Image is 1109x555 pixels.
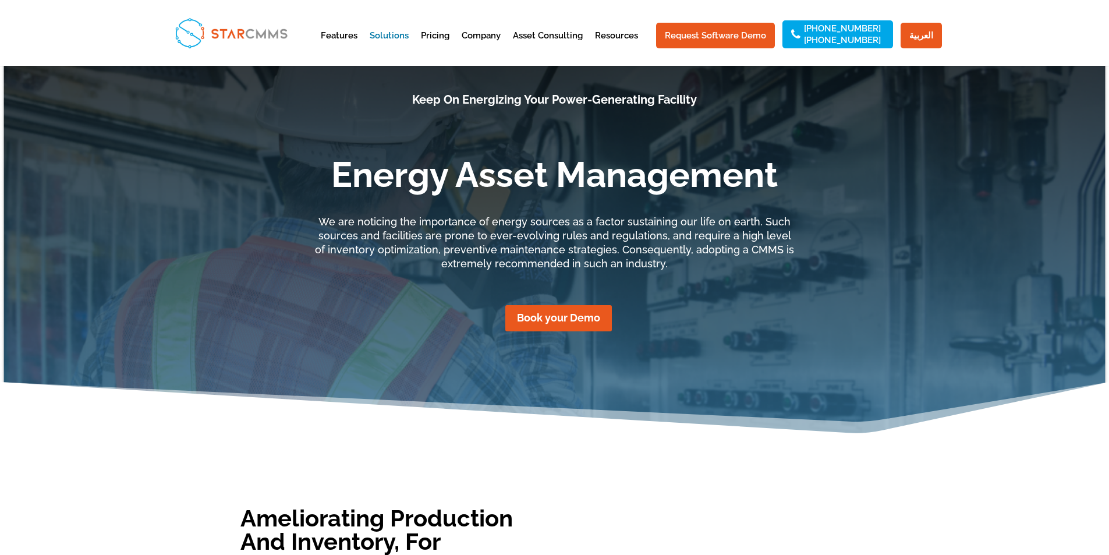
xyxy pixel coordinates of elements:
[421,31,449,60] a: Pricing
[240,157,869,198] h1: Energy Asset Management
[901,23,942,48] a: العربية
[595,31,638,60] a: Resources
[170,13,292,53] img: StarCMMS
[313,215,797,270] p: We are noticing the importance of energy sources as a factor sustaining our life on earth. Such s...
[412,93,697,107] strong: Keep On Energizing Your Power-Generating Facility
[804,24,881,33] a: [PHONE_NUMBER]
[370,31,409,60] a: Solutions
[513,31,583,60] a: Asset Consulting
[321,31,357,60] a: Features
[804,36,881,44] a: [PHONE_NUMBER]
[505,305,612,331] a: Book your Demo
[462,31,501,60] a: Company
[656,23,775,48] a: Request Software Demo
